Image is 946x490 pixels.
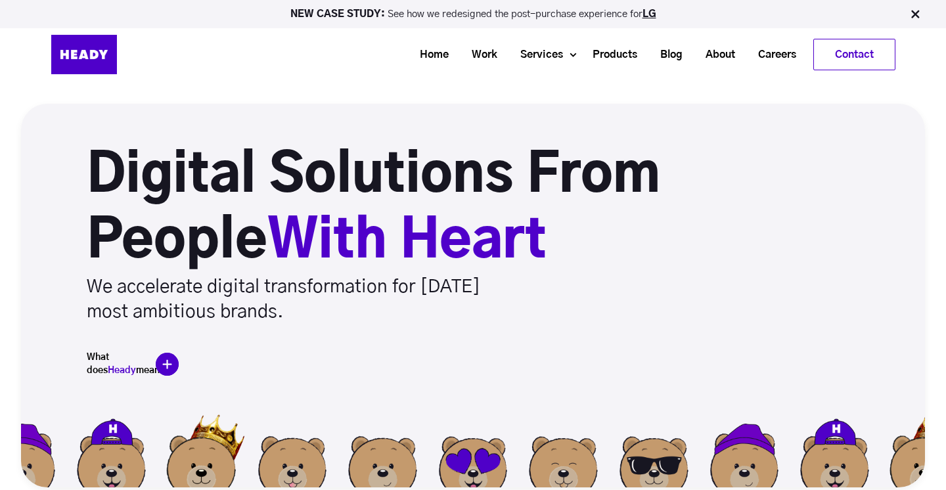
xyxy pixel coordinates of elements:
a: Work [455,43,504,67]
a: Blog [644,43,689,67]
img: plus-icon [156,353,179,376]
p: See how we redesigned the post-purchase experience for [6,9,940,19]
a: Careers [742,43,803,67]
strong: NEW CASE STUDY: [290,9,388,19]
p: We accelerate digital transformation for [DATE] most ambitious brands. [87,275,518,324]
h5: What does mean? [87,351,152,377]
span: With Heart [267,215,547,268]
a: LG [642,9,656,19]
img: Heady_Logo_Web-01 (1) [51,35,117,74]
a: Contact [814,39,895,70]
img: Close Bar [909,8,922,21]
a: Services [504,43,570,67]
div: Navigation Menu [150,39,895,70]
span: Heady [108,366,136,375]
h1: Digital Solutions From People [87,143,783,275]
a: Home [403,43,455,67]
a: Products [576,43,644,67]
a: About [689,43,742,67]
